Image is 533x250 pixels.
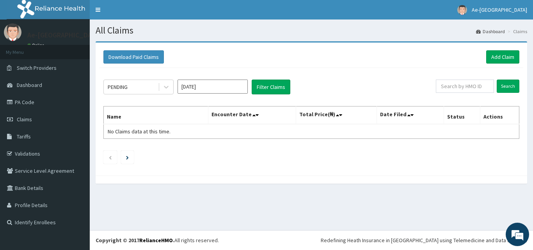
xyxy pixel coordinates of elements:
input: Search [497,80,519,93]
li: Claims [506,28,527,35]
a: Next page [126,154,129,161]
span: Dashboard [17,82,42,89]
span: Switch Providers [17,64,57,71]
span: No Claims data at this time. [108,128,171,135]
th: Actions [480,106,519,124]
th: Date Filed [377,106,444,124]
a: Dashboard [476,28,505,35]
th: Name [104,106,208,124]
a: Add Claim [486,50,519,64]
p: Ae-[GEOGRAPHIC_DATA] [27,32,102,39]
button: Download Paid Claims [103,50,164,64]
th: Status [444,106,480,124]
div: PENDING [108,83,128,91]
img: User Image [457,5,467,15]
th: Total Price(₦) [296,106,377,124]
th: Encounter Date [208,106,296,124]
span: Ae-[GEOGRAPHIC_DATA] [472,6,527,13]
strong: Copyright © 2017 . [96,237,174,244]
a: RelianceHMO [139,237,173,244]
button: Filter Claims [252,80,290,94]
footer: All rights reserved. [90,230,533,250]
input: Search by HMO ID [436,80,494,93]
a: Previous page [108,154,112,161]
input: Select Month and Year [178,80,248,94]
h1: All Claims [96,25,527,35]
div: Redefining Heath Insurance in [GEOGRAPHIC_DATA] using Telemedicine and Data Science! [321,236,527,244]
a: Online [27,43,46,48]
img: User Image [4,23,21,41]
span: Claims [17,116,32,123]
span: Tariffs [17,133,31,140]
